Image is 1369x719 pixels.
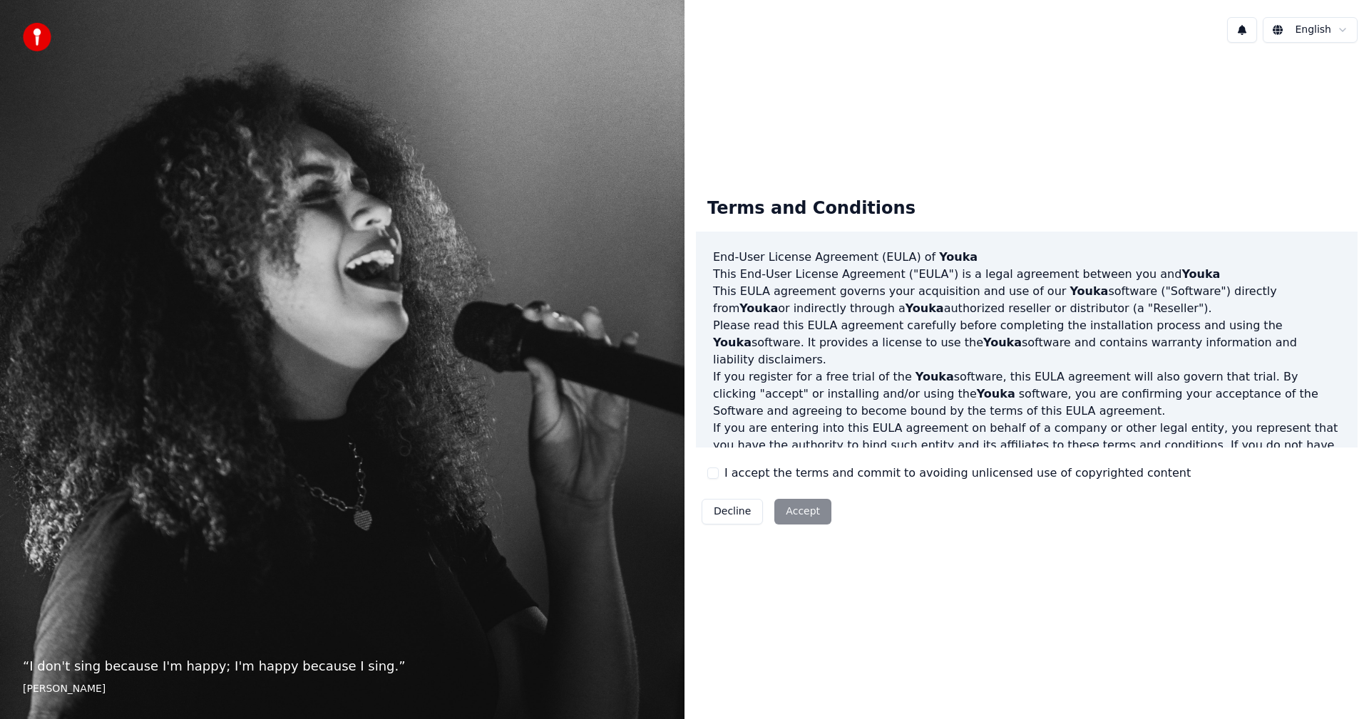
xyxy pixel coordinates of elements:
[713,368,1340,420] p: If you register for a free trial of the software, this EULA agreement will also govern that trial...
[713,317,1340,368] p: Please read this EULA agreement carefully before completing the installation process and using th...
[23,682,662,696] footer: [PERSON_NAME]
[713,336,752,349] span: Youka
[739,301,778,315] span: Youka
[696,186,927,232] div: Terms and Conditions
[702,499,763,524] button: Decline
[939,250,978,264] span: Youka
[23,23,51,51] img: youka
[906,301,944,315] span: Youka
[23,656,662,676] p: “ I don't sing because I'm happy; I'm happy because I sing. ”
[713,249,1340,266] h3: End-User License Agreement (EULA) of
[916,370,954,383] span: Youka
[983,336,1022,349] span: Youka
[713,283,1340,317] p: This EULA agreement governs your acquisition and use of our software ("Software") directly from o...
[713,266,1340,283] p: This End-User License Agreement ("EULA") is a legal agreement between you and
[1070,284,1108,298] span: Youka
[713,420,1340,488] p: If you are entering into this EULA agreement on behalf of a company or other legal entity, you re...
[724,465,1191,482] label: I accept the terms and commit to avoiding unlicensed use of copyrighted content
[977,387,1015,400] span: Youka
[1181,267,1220,281] span: Youka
